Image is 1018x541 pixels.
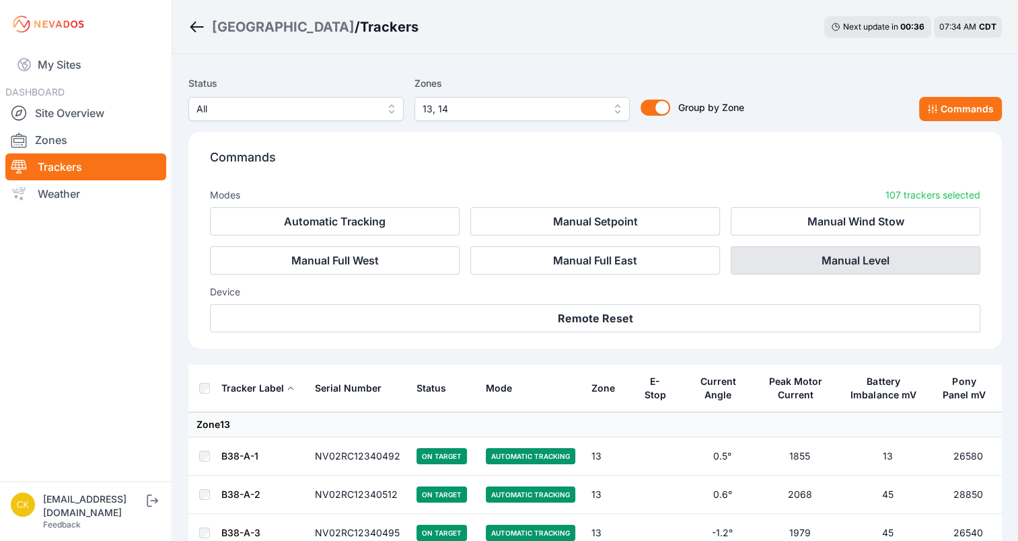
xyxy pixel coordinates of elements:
[486,448,575,464] span: Automatic Tracking
[11,493,35,517] img: ckent@prim.com
[642,365,678,411] button: E-Stop
[210,246,460,275] button: Manual Full West
[486,486,575,503] span: Automatic Tracking
[416,382,446,395] div: Status
[221,382,284,395] div: Tracker Label
[942,375,986,402] div: Pony Panel mV
[416,448,467,464] span: On Target
[934,437,1002,476] td: 26580
[731,207,980,236] button: Manual Wind Stow
[188,97,404,121] button: All
[5,100,166,127] a: Site Overview
[849,375,918,402] div: Battery Imbalance mV
[885,188,980,202] p: 107 trackers selected
[43,519,81,530] a: Feedback
[686,437,758,476] td: 0.5°
[939,22,976,32] span: 07:34 AM
[307,476,408,514] td: NV02RC12340512
[221,450,258,462] a: B38-A-1
[307,437,408,476] td: NV02RC12340492
[5,48,166,81] a: My Sites
[414,75,630,92] label: Zones
[731,246,980,275] button: Manual Level
[5,153,166,180] a: Trackers
[423,101,603,117] span: 13, 14
[591,382,615,395] div: Zone
[583,437,634,476] td: 13
[210,285,980,299] h3: Device
[470,246,720,275] button: Manual Full East
[849,365,926,411] button: Battery Imbalance mV
[678,102,744,113] span: Group by Zone
[360,17,419,36] h3: Trackers
[5,86,65,98] span: DASHBOARD
[759,476,841,514] td: 2068
[315,382,381,395] div: Serial Number
[188,9,419,44] nav: Breadcrumb
[414,97,630,121] button: 13, 14
[486,525,575,541] span: Automatic Tracking
[221,527,260,538] a: B38-A-3
[642,375,668,402] div: E-Stop
[919,97,1002,121] button: Commands
[841,476,935,514] td: 45
[694,365,750,411] button: Current Angle
[843,22,898,32] span: Next update in
[188,412,1002,437] td: Zone 13
[900,22,924,32] div: 00 : 36
[355,17,360,36] span: /
[210,148,980,178] p: Commands
[212,17,355,36] a: [GEOGRAPHIC_DATA]
[686,476,758,514] td: 0.6°
[591,372,626,404] button: Zone
[934,476,1002,514] td: 28850
[979,22,996,32] span: CDT
[759,437,841,476] td: 1855
[210,304,980,332] button: Remote Reset
[315,372,392,404] button: Serial Number
[416,372,457,404] button: Status
[5,127,166,153] a: Zones
[416,486,467,503] span: On Target
[11,13,86,35] img: Nevados
[470,207,720,236] button: Manual Setpoint
[221,489,260,500] a: B38-A-2
[210,207,460,236] button: Automatic Tracking
[188,75,404,92] label: Status
[767,375,825,402] div: Peak Motor Current
[942,365,994,411] button: Pony Panel mV
[5,180,166,207] a: Weather
[841,437,935,476] td: 13
[486,382,512,395] div: Mode
[221,372,295,404] button: Tracker Label
[486,372,523,404] button: Mode
[416,525,467,541] span: On Target
[196,101,377,117] span: All
[210,188,240,202] h3: Modes
[583,476,634,514] td: 13
[767,365,833,411] button: Peak Motor Current
[43,493,144,519] div: [EMAIL_ADDRESS][DOMAIN_NAME]
[694,375,742,402] div: Current Angle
